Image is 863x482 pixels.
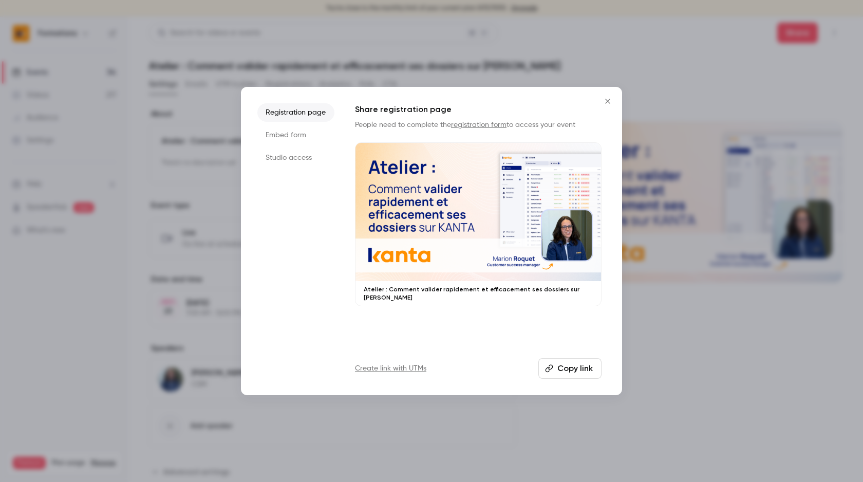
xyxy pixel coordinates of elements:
h1: Share registration page [355,103,602,116]
p: Atelier : Comment valider rapidement et efficacement ses dossiers sur [PERSON_NAME] [364,285,593,302]
a: Atelier : Comment valider rapidement et efficacement ses dossiers sur [PERSON_NAME] [355,142,602,306]
li: Embed form [257,126,334,144]
li: Registration page [257,103,334,122]
a: registration form [451,121,506,128]
button: Close [597,91,618,112]
a: Create link with UTMs [355,363,426,374]
li: Studio access [257,149,334,167]
p: People need to complete the to access your event [355,120,602,130]
button: Copy link [538,358,602,379]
